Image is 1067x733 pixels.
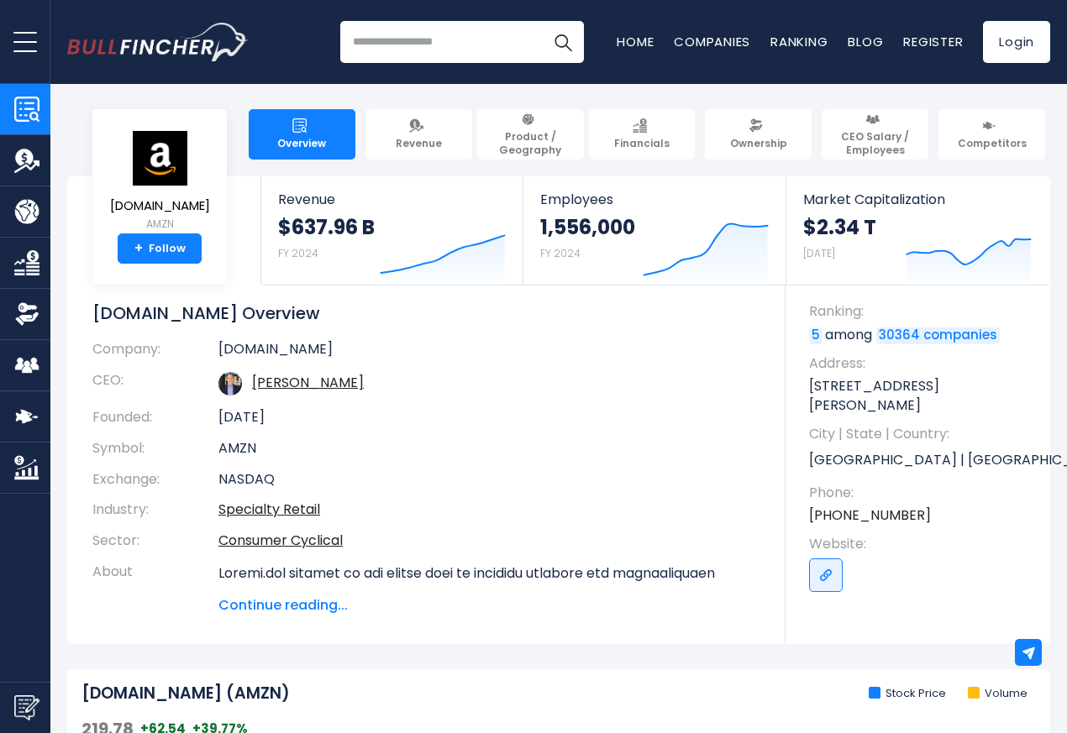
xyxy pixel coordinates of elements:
[540,246,581,260] small: FY 2024
[809,484,1033,502] span: Phone:
[617,33,654,50] a: Home
[81,683,290,704] h2: [DOMAIN_NAME] (AMZN)
[92,365,218,402] th: CEO:
[485,130,576,156] span: Product / Geography
[903,33,963,50] a: Register
[218,595,760,615] span: Continue reading...
[829,130,921,156] span: CEO Salary / Employees
[809,425,1033,443] span: City | State | Country:
[92,526,218,557] th: Sector:
[118,233,202,264] a: +Follow
[809,354,1033,373] span: Address:
[365,109,472,160] a: Revenue
[809,327,823,344] a: 5
[218,402,760,433] td: [DATE]
[92,302,760,324] h1: [DOMAIN_NAME] Overview
[958,137,1027,150] span: Competitors
[92,557,218,615] th: About
[786,176,1049,285] a: Market Capitalization $2.34 T [DATE]
[110,217,210,232] small: AMZN
[803,214,876,240] strong: $2.34 T
[278,191,506,207] span: Revenue
[92,495,218,526] th: Industry:
[770,33,828,50] a: Ranking
[218,372,242,395] img: andy-jassy.jpg
[542,21,584,63] button: Search
[540,191,768,207] span: Employees
[134,241,143,256] strong: +
[109,129,211,234] a: [DOMAIN_NAME] AMZN
[983,21,1050,63] a: Login
[822,109,928,160] a: CEO Salary / Employees
[809,448,1033,474] p: [GEOGRAPHIC_DATA] | [GEOGRAPHIC_DATA] | US
[477,109,584,160] a: Product / Geography
[67,23,248,61] a: Go to homepage
[809,506,931,525] a: [PHONE_NUMBER]
[67,23,249,61] img: Bullfincher logo
[92,433,218,464] th: Symbol:
[92,402,218,433] th: Founded:
[589,109,696,160] a: Financials
[252,373,364,392] a: ceo
[218,464,760,495] td: NASDAQ
[968,687,1028,701] li: Volume
[92,464,218,495] th: Exchange:
[278,246,318,260] small: FY 2024
[218,433,760,464] td: AMZN
[110,199,210,213] span: [DOMAIN_NAME]
[848,33,883,50] a: Blog
[809,535,1033,553] span: Website:
[261,176,523,285] a: Revenue $637.96 B FY 2024
[218,531,343,550] a: Consumer Cyclical
[218,341,760,365] td: [DOMAIN_NAME]
[803,246,835,260] small: [DATE]
[876,327,1000,344] a: 30364 companies
[938,109,1045,160] a: Competitors
[523,176,785,285] a: Employees 1,556,000 FY 2024
[92,341,218,365] th: Company:
[809,377,1033,415] p: [STREET_ADDRESS][PERSON_NAME]
[396,137,442,150] span: Revenue
[809,302,1033,321] span: Ranking:
[730,137,787,150] span: Ownership
[540,214,635,240] strong: 1,556,000
[278,214,375,240] strong: $637.96 B
[14,301,39,327] img: Ownership
[809,558,843,592] a: Go to link
[249,109,355,160] a: Overview
[803,191,1032,207] span: Market Capitalization
[674,33,750,50] a: Companies
[809,326,1033,344] p: among
[277,137,326,150] span: Overview
[218,500,320,519] a: Specialty Retail
[614,137,670,150] span: Financials
[705,109,812,160] a: Ownership
[869,687,946,701] li: Stock Price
